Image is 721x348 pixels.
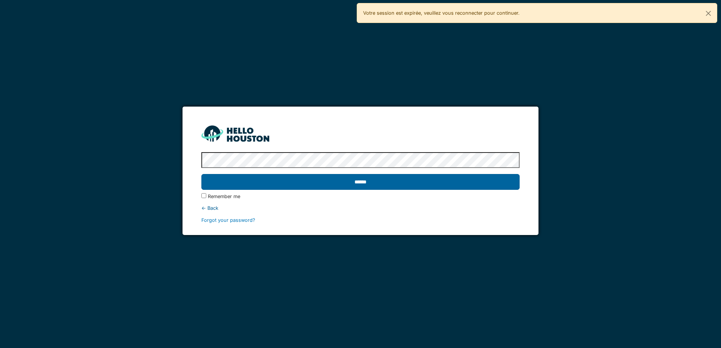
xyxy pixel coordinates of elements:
img: HH_line-BYnF2_Hg.png [201,125,269,142]
div: Votre session est expirée, veuillez vous reconnecter pour continuer. [357,3,717,23]
label: Remember me [208,193,240,200]
a: Forgot your password? [201,217,255,223]
button: Close [700,3,717,23]
div: ← Back [201,205,519,212]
